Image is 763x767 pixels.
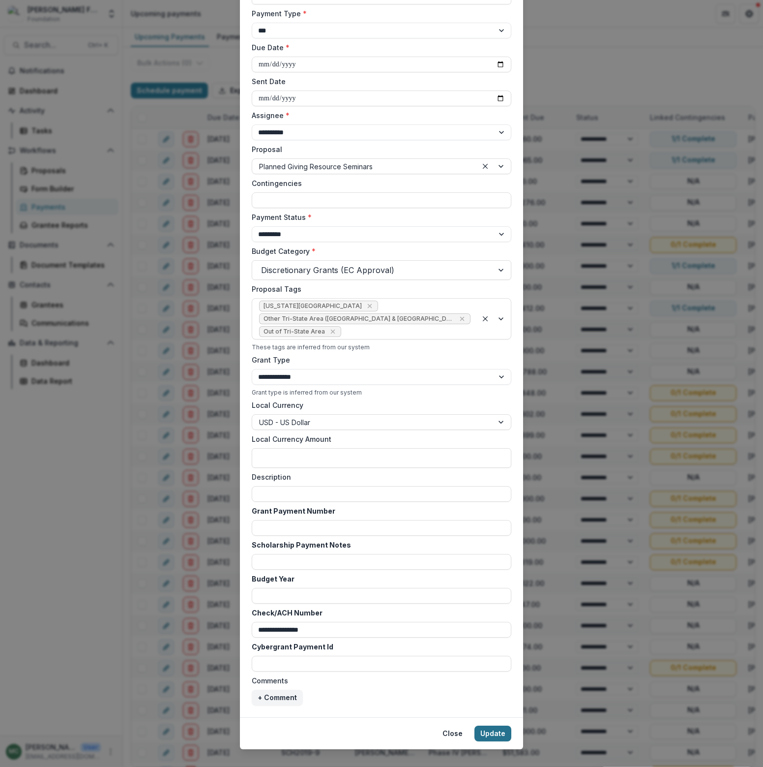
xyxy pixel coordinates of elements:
label: Payment Status [252,212,505,222]
label: Cybergrant Payment Id [252,642,505,652]
div: Clear selected options [479,313,491,325]
div: Grant type is inferred from our system [252,389,511,396]
label: Proposal Tags [252,284,505,294]
div: Remove Out of Tri-State Area [328,327,338,337]
label: Grant Type [252,355,505,365]
label: Proposal [252,144,505,154]
div: These tags are inferred from our system [252,343,511,351]
div: Remove Other Tri-State Area (CT & NJ) [458,314,467,324]
button: Close [437,726,469,741]
label: Scholarship Payment Notes [252,540,505,550]
label: Payment Type [252,8,505,19]
label: Budget Category [252,246,505,256]
span: Out of Tri-State Area [264,328,325,335]
label: Budget Year [252,574,505,584]
button: + Comment [252,690,303,706]
label: Sent Date [252,76,505,87]
label: Check/ACH Number [252,608,505,618]
label: Local Currency Amount [252,434,505,444]
span: [US_STATE][GEOGRAPHIC_DATA] [264,303,362,309]
div: Clear selected options [479,160,491,172]
label: Contingencies [252,178,505,188]
label: Assignee [252,110,505,121]
div: Remove New York State [365,301,375,311]
label: Grant Payment Number [252,506,505,516]
button: Update [474,726,511,741]
span: Other Tri-State Area ([GEOGRAPHIC_DATA] & [GEOGRAPHIC_DATA]) [264,315,455,322]
label: Comments [252,675,505,686]
label: Due Date [252,42,505,53]
label: Local Currency [252,400,303,410]
label: Description [252,472,505,482]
